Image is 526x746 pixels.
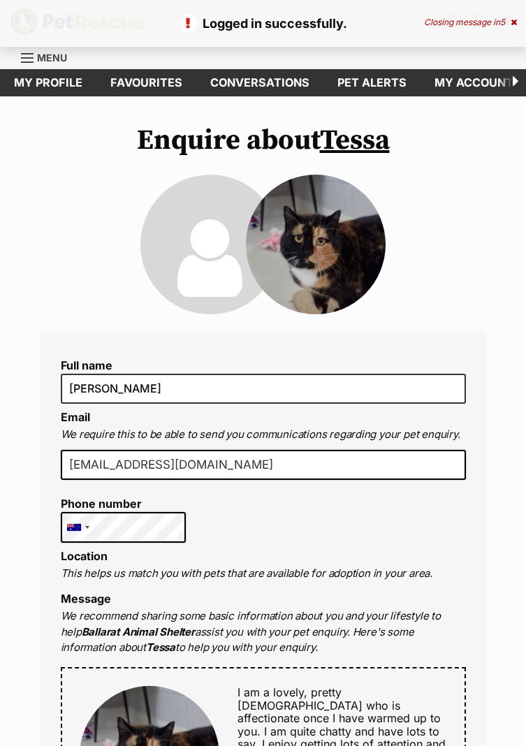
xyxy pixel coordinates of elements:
[61,427,466,443] p: We require this to be able to send you communications regarding your pet enquiry.
[61,410,90,424] label: Email
[196,69,323,96] a: conversations
[61,566,466,582] p: This helps us match you with pets that are available for adoption in your area.
[37,52,67,64] span: Menu
[61,497,187,510] label: Phone number
[146,641,175,654] strong: Tessa
[61,592,111,606] label: Message
[82,625,195,638] strong: Ballarat Animal Shelter
[323,69,421,96] a: Pet alerts
[61,374,466,403] input: E.g. Jimmy Chew
[96,69,196,96] a: Favourites
[61,608,466,656] p: We recommend sharing some basic information about you and your lifestyle to help assist you with ...
[246,175,386,314] img: Tessa
[61,359,466,372] label: Full name
[40,124,487,156] h1: Enquire about
[320,123,390,158] a: Tessa
[61,549,108,563] label: Location
[61,513,94,542] div: Australia: +61
[21,44,77,69] a: Menu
